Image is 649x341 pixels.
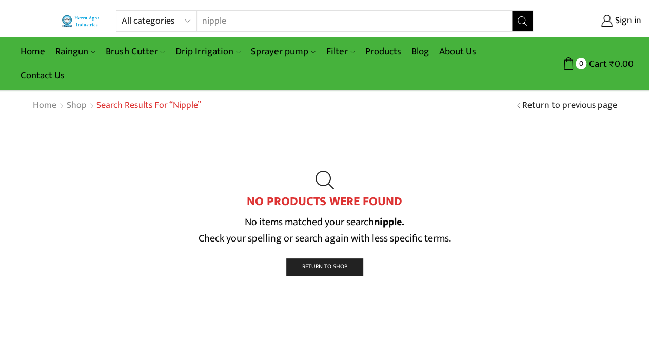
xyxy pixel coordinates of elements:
[246,39,321,64] a: Sprayer pump
[96,100,201,111] h1: Search results for “nipple”
[286,258,363,275] a: Return To Shop
[609,56,615,72] span: ₹
[66,99,87,112] a: Shop
[101,39,170,64] a: Brush Cutter
[548,12,641,30] a: Sign in
[609,56,634,72] bdi: 0.00
[360,39,406,64] a: Products
[512,11,533,31] button: Search button
[374,213,404,231] strong: nipple.
[576,58,586,69] span: 0
[406,39,434,64] a: Blog
[50,39,101,64] a: Raingun
[434,39,481,64] a: About Us
[302,262,347,271] span: Return To Shop
[32,99,201,112] nav: Breadcrumb
[32,214,617,247] p: No items matched your search Check your spelling or search again with less specific terms.
[15,39,50,64] a: Home
[522,99,617,112] a: Return to previous page
[543,54,634,73] a: 0 Cart ₹0.00
[32,194,617,209] h2: No products were found
[170,39,246,64] a: Drip Irrigation
[613,14,641,28] span: Sign in
[197,11,499,31] input: Search for...
[32,99,57,112] a: Home
[586,57,607,71] span: Cart
[15,64,70,88] a: Contact Us
[321,39,360,64] a: Filter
